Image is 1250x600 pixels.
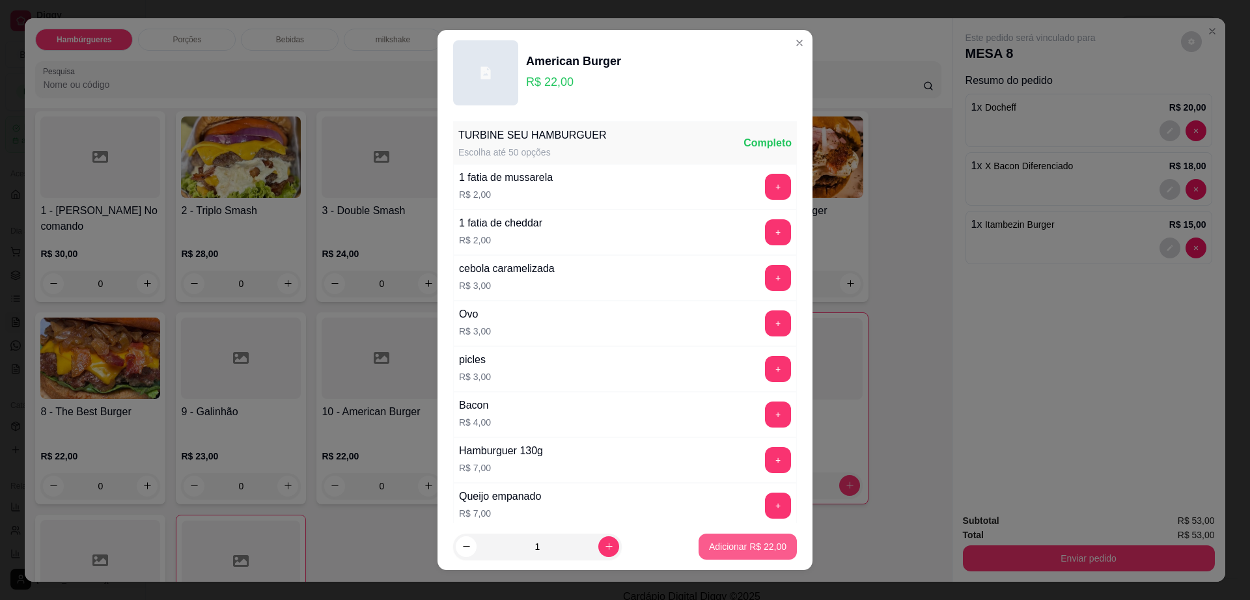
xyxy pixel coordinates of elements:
div: 1 fatia de cheddar [459,215,542,231]
p: Adicionar R$ 22,00 [709,540,786,553]
button: add [765,493,791,519]
button: increase-product-quantity [598,536,619,557]
button: add [765,447,791,473]
p: R$ 7,00 [459,461,543,474]
div: TURBINE SEU HAMBURGUER [458,128,607,143]
p: R$ 2,00 [459,234,542,247]
button: add [765,265,791,291]
button: Adicionar R$ 22,00 [699,534,797,560]
div: cebola caramelizada [459,261,555,277]
p: R$ 2,00 [459,188,553,201]
div: Escolha até 50 opções [458,146,607,159]
p: R$ 7,00 [459,507,541,520]
p: R$ 3,00 [459,325,491,338]
div: Bacon [459,398,491,413]
p: R$ 4,00 [459,416,491,429]
div: Hamburguer 130g [459,443,543,459]
div: picles [459,352,491,368]
button: decrease-product-quantity [456,536,477,557]
p: R$ 3,00 [459,370,491,383]
p: R$ 22,00 [526,73,621,91]
p: R$ 3,00 [459,279,555,292]
button: Close [789,33,810,53]
button: add [765,174,791,200]
div: Queijo empanado [459,489,541,504]
div: Ovo [459,307,491,322]
div: American Burger [526,52,621,70]
div: 1 fatia de mussarela [459,170,553,185]
button: add [765,402,791,428]
button: add [765,310,791,336]
div: Completo [743,135,792,151]
button: add [765,219,791,245]
button: add [765,356,791,382]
